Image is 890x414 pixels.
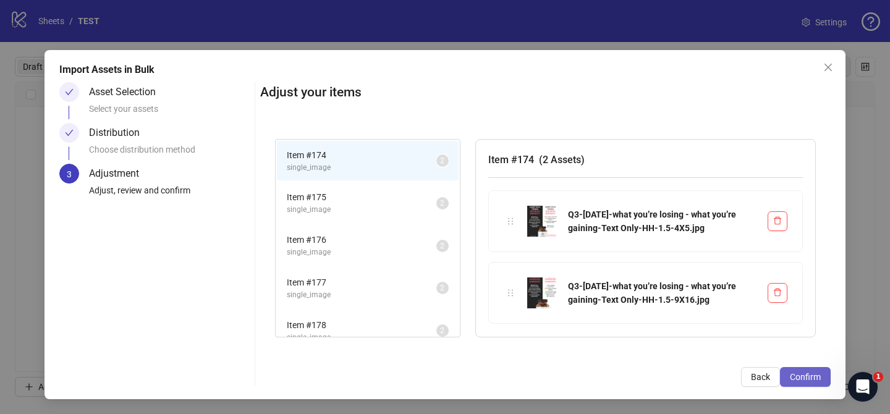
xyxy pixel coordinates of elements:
button: Confirm [780,367,831,387]
div: Distribution [89,123,150,143]
div: holder [504,286,517,300]
div: Choose distribution method [89,143,250,164]
img: Q3-08-AUG-2025-what you’re losing - what you’re gaining-Text Only-HH-1.5-9X16.jpg [527,277,558,308]
span: single_image [287,204,436,216]
div: holder [504,214,517,228]
span: delete [773,288,782,297]
span: holder [506,217,515,226]
div: Q3-[DATE]-what you’re losing - what you’re gaining-Text Only-HH-1.5-4X5.jpg [568,208,758,235]
span: 2 [440,199,444,208]
button: Delete [768,283,787,303]
span: 1 [873,372,883,382]
span: check [65,88,74,96]
iframe: Intercom live chat [848,372,878,402]
span: single_image [287,289,436,301]
span: Item # 176 [287,233,436,247]
button: Delete [768,211,787,231]
button: Close [818,57,838,77]
div: Asset Selection [89,82,166,102]
span: ( 2 Assets ) [539,154,585,166]
span: 2 [440,284,444,292]
span: Item # 174 [287,148,436,162]
div: Q3-[DATE]-what you’re losing - what you’re gaining-Text Only-HH-1.5-9X16.jpg [568,279,758,306]
span: Item # 178 [287,318,436,332]
sup: 2 [436,324,449,337]
div: Import Assets in Bulk [59,62,831,77]
span: single_image [287,247,436,258]
span: Item # 177 [287,276,436,289]
span: delete [773,216,782,225]
sup: 2 [436,240,449,252]
sup: 2 [436,154,449,167]
span: check [65,129,74,137]
div: Adjust, review and confirm [89,184,250,205]
span: single_image [287,162,436,174]
span: close [823,62,833,72]
span: 3 [67,169,72,179]
img: Q3-08-AUG-2025-what you’re losing - what you’re gaining-Text Only-HH-1.5-4X5.jpg [527,206,558,237]
span: 2 [440,326,444,335]
h2: Adjust your items [260,82,831,103]
div: Select your assets [89,102,250,123]
span: Item # 175 [287,190,436,204]
button: Back [741,367,780,387]
span: single_image [287,332,436,344]
span: holder [506,289,515,297]
sup: 2 [436,197,449,209]
span: Confirm [790,372,821,382]
h3: Item # 174 [488,152,803,167]
span: Back [751,372,770,382]
span: 2 [440,156,444,165]
sup: 2 [436,282,449,294]
span: 2 [440,242,444,250]
div: Adjustment [89,164,149,184]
